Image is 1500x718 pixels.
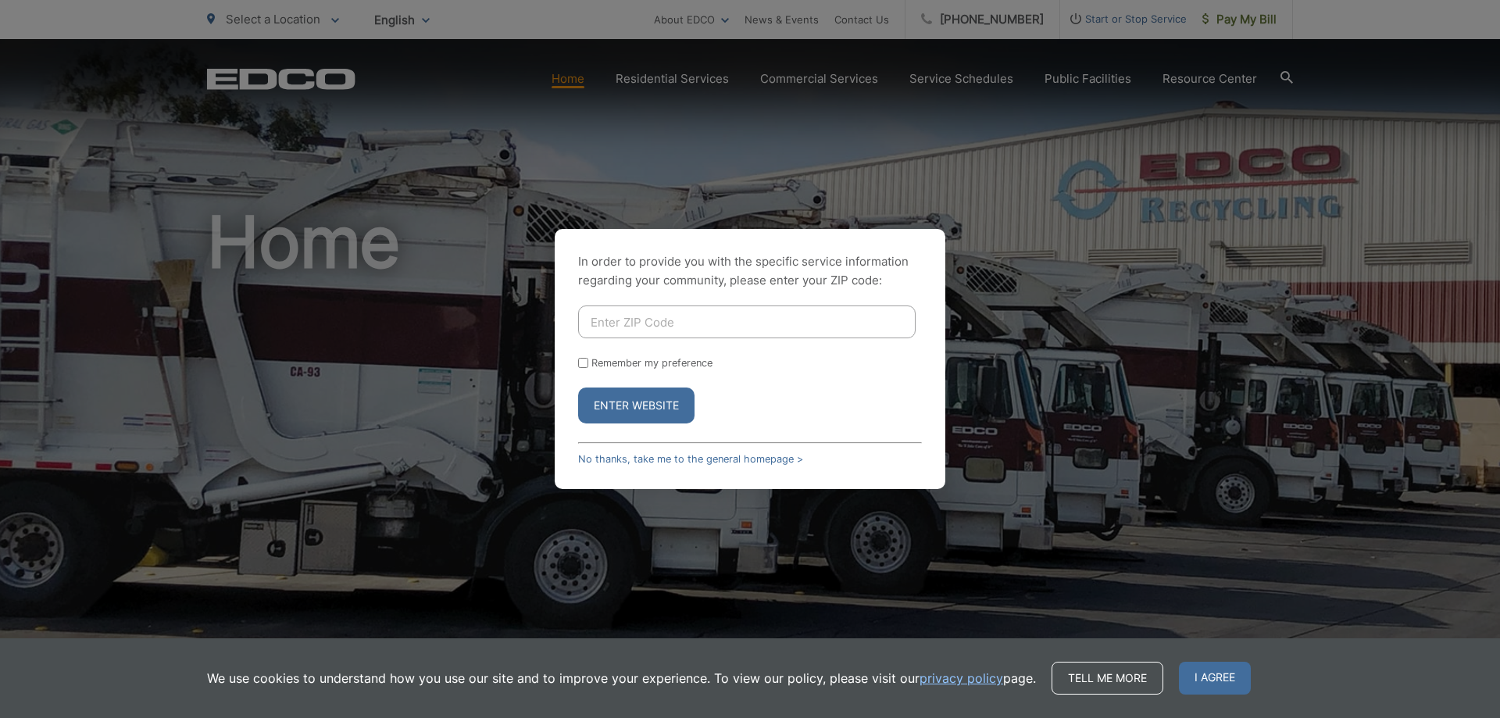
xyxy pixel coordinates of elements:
[578,453,803,465] a: No thanks, take me to the general homepage >
[578,305,916,338] input: Enter ZIP Code
[1052,662,1163,695] a: Tell me more
[207,669,1036,688] p: We use cookies to understand how you use our site and to improve your experience. To view our pol...
[1179,662,1251,695] span: I agree
[578,388,695,423] button: Enter Website
[578,252,922,290] p: In order to provide you with the specific service information regarding your community, please en...
[591,357,712,369] label: Remember my preference
[920,669,1003,688] a: privacy policy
